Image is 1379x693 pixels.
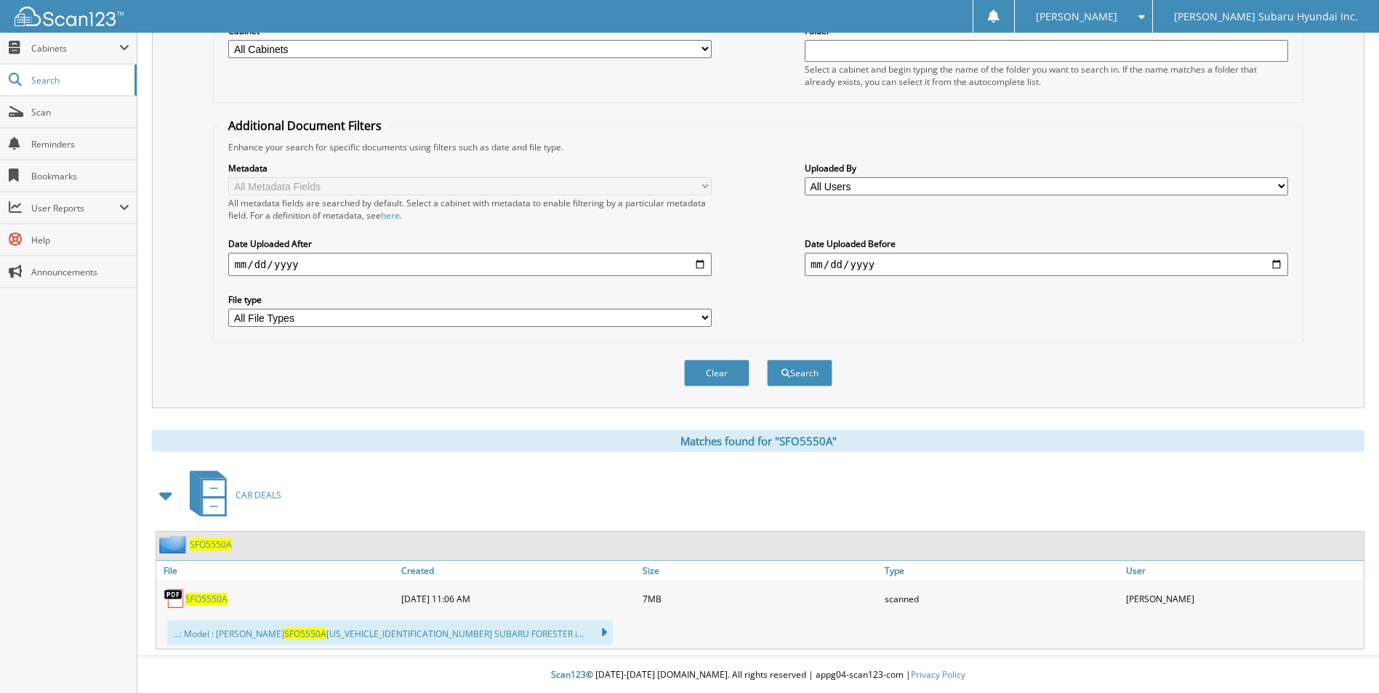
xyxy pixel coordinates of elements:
label: Metadata [228,162,712,174]
a: CAR DEALS [181,466,281,524]
a: Created [398,561,639,580]
a: File [156,561,398,580]
a: here [381,209,400,222]
legend: Additional Document Filters [221,118,389,134]
div: Matches found for "SFO5550A" [152,430,1364,452]
span: Bookmarks [31,170,129,182]
div: © [DATE]-[DATE] [DOMAIN_NAME]. All rights reserved | appg04-scan123-com | [137,657,1379,693]
div: 7MB [639,584,880,613]
div: Enhance your search for specific documents using filters such as date and file type. [221,141,1295,153]
div: [PERSON_NAME] [1122,584,1364,613]
span: Search [31,74,127,86]
span: Help [31,234,129,246]
input: start [228,253,712,276]
span: Cabinets [31,42,119,54]
label: Uploaded By [805,162,1288,174]
span: Scan123 [551,668,586,681]
div: scanned [881,584,1122,613]
a: Type [881,561,1122,580]
span: User Reports [31,202,119,214]
div: ...: Model : [PERSON_NAME] [US_VEHICLE_IDENTIFICATION_NUMBER] SUBARU FORESTER i... [167,620,613,645]
label: Date Uploaded Before [805,238,1288,250]
a: Size [639,561,880,580]
span: Scan [31,106,129,118]
a: SFO5550A [190,538,232,551]
span: [PERSON_NAME] Subaru Hyundai Inc. [1174,12,1358,21]
label: File type [228,293,712,306]
input: end [805,253,1288,276]
div: Select a cabinet and begin typing the name of the folder you want to search in. If the name match... [805,63,1288,88]
img: folder2.png [159,535,190,554]
iframe: Chat Widget [1306,623,1379,693]
img: PDF.png [164,588,185,609]
a: Privacy Policy [911,668,965,681]
a: SFO5550A [185,593,228,605]
span: Announcements [31,266,129,278]
span: CAR DEALS [236,489,281,501]
a: User [1122,561,1364,580]
button: Clear [684,360,749,386]
button: Search [767,360,832,386]
label: Date Uploaded After [228,238,712,250]
img: scan123-logo-white.svg [15,7,124,26]
div: All metadata fields are searched by default. Select a cabinet with metadata to enable filtering b... [228,197,712,222]
span: Reminders [31,138,129,150]
div: [DATE] 11:06 AM [398,584,639,613]
span: [PERSON_NAME] [1036,12,1117,21]
span: SFO5550A [284,628,326,640]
